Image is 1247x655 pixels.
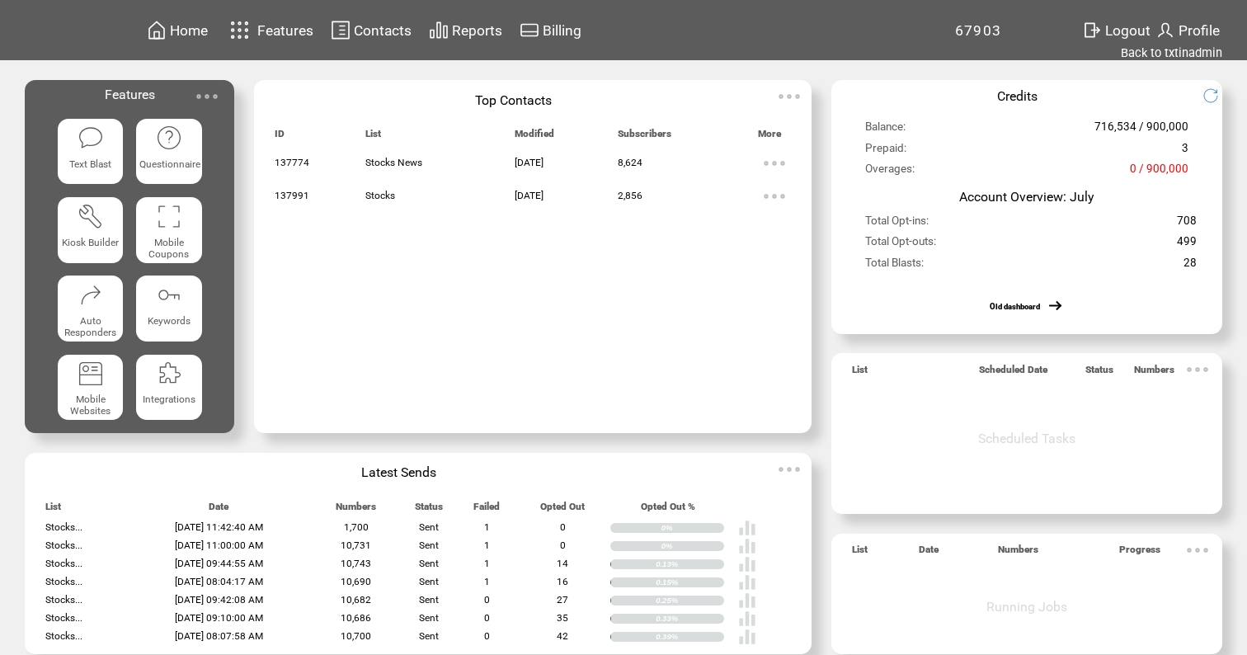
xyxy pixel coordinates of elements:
span: List [852,544,868,563]
img: integrations.svg [156,360,183,388]
span: Reports [452,22,502,39]
a: Auto Responders [58,276,123,341]
span: [DATE] 09:10:00 AM [175,612,263,624]
span: 10,686 [341,612,371,624]
div: 0.15% [656,577,723,587]
span: 716,534 / 900,000 [1094,120,1188,140]
span: 35 [557,612,568,624]
img: coupons.svg [156,203,183,230]
span: Auto Responders [64,315,116,338]
a: Logout [1080,17,1153,43]
span: Sent [419,630,439,642]
span: [DATE] 09:44:55 AM [175,558,263,569]
img: ellypsis.svg [773,80,806,113]
img: poll%20-%20white.svg [738,537,756,555]
a: Reports [426,17,505,43]
span: Opted Out [540,501,585,520]
div: 0% [661,523,724,533]
a: Mobile Websites [58,355,123,420]
span: Total Opt-ins: [865,214,929,234]
span: Stocks... [45,521,82,533]
div: 0.39% [656,632,723,642]
a: Contacts [328,17,414,43]
img: home.svg [147,20,167,40]
img: auto-responders.svg [78,281,105,309]
span: 1 [484,540,490,551]
a: Integrations [136,355,201,420]
a: Kiosk Builder [58,197,123,262]
span: 42 [557,630,568,642]
span: Keywords [148,315,191,327]
img: features.svg [225,16,254,44]
img: ellypsis.svg [191,80,224,113]
img: poll%20-%20white.svg [738,573,756,591]
span: Mobile Coupons [148,237,189,260]
span: Overages: [865,162,915,182]
span: Total Blasts: [865,256,924,276]
span: More [758,128,781,147]
span: Stocks [365,190,395,201]
span: Sent [419,594,439,606]
span: Stocks... [45,576,82,587]
span: Opted Out % [641,501,695,520]
div: 0.13% [656,559,723,569]
img: creidtcard.svg [520,20,539,40]
span: 10,731 [341,540,371,551]
span: 0 / 900,000 [1130,162,1188,182]
span: [DATE] 11:00:00 AM [175,540,263,551]
span: Running Jobs [986,599,1067,615]
span: Prepaid: [865,141,906,162]
span: Stocks... [45,630,82,642]
span: [DATE] [515,157,544,168]
img: poll%20-%20white.svg [738,519,756,537]
span: Stocks... [45,540,82,551]
span: Billing [543,22,581,39]
span: 0 [484,630,490,642]
span: Text Blast [69,158,111,170]
span: Numbers [1134,364,1174,383]
span: Logout [1105,22,1151,39]
img: exit.svg [1082,20,1102,40]
span: 0 [484,612,490,624]
span: 10,690 [341,576,371,587]
span: Sent [419,576,439,587]
a: Features [223,14,316,46]
a: Profile [1153,17,1222,43]
img: ellypsis.svg [773,453,806,486]
span: 1 [484,558,490,569]
img: tool%201.svg [78,203,105,230]
span: Date [919,544,939,563]
span: [DATE] [515,190,544,201]
a: Keywords [136,276,201,341]
a: Text Blast [58,119,123,184]
span: 0 [560,521,566,533]
span: Numbers [998,544,1038,563]
span: 10,743 [341,558,371,569]
span: 137991 [275,190,309,201]
span: Stocks... [45,594,82,606]
span: [DATE] 08:07:58 AM [175,630,263,642]
span: Progress [1119,544,1160,563]
span: 10,682 [341,594,371,606]
span: Mobile Websites [70,393,111,417]
span: 3 [1182,141,1188,162]
span: Sent [419,612,439,624]
span: Home [170,22,208,39]
span: Balance: [865,120,906,140]
span: Contacts [354,22,412,39]
span: 14 [557,558,568,569]
span: Latest Sends [361,464,436,480]
span: Modified [515,128,554,147]
span: Stocks... [45,612,82,624]
img: refresh.png [1202,87,1231,104]
span: List [365,128,381,147]
span: Profile [1179,22,1220,39]
img: text-blast.svg [78,125,105,152]
img: profile.svg [1155,20,1175,40]
img: ellypsis.svg [1181,534,1214,567]
span: 0 [484,594,490,606]
span: [DATE] 08:04:17 AM [175,576,263,587]
img: questionnaire.svg [156,125,183,152]
span: Account Overview: July [959,189,1094,205]
span: Sent [419,558,439,569]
